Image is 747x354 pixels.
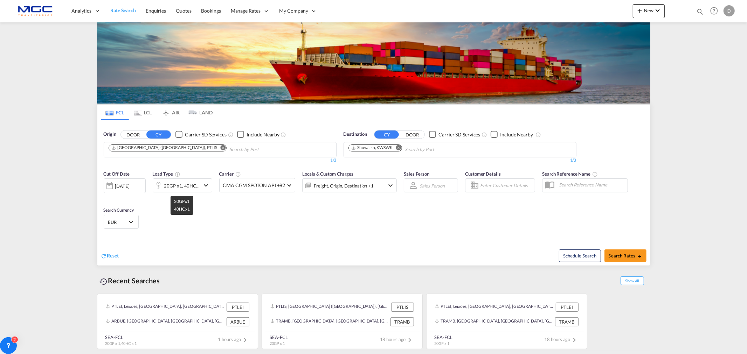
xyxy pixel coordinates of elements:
md-icon: icon-chevron-down [202,181,210,190]
md-icon: icon-airplane [162,108,170,114]
input: Chips input. [405,144,471,155]
md-icon: Your search will be saved by the below given name [592,171,598,177]
md-datepicker: Select [104,192,109,202]
span: Cut Off Date [104,171,130,177]
button: CY [146,130,171,139]
div: ARBUE [227,317,249,326]
button: DOOR [121,130,145,139]
div: SEA-FCL [435,334,452,340]
span: My Company [279,7,308,14]
span: Analytics [71,7,91,14]
button: Search Ratesicon-arrow-right [604,249,646,262]
span: Bookings [201,8,221,14]
span: Manage Rates [231,7,261,14]
div: TRAMB, Ambarli, Türkiye, South West Asia, Asia Pacific [270,317,389,326]
recent-search-card: PTLIS, [GEOGRAPHIC_DATA] ([GEOGRAPHIC_DATA]), [GEOGRAPHIC_DATA], [GEOGRAPHIC_DATA], [GEOGRAPHIC_D... [262,294,423,349]
div: Include Nearby [247,131,279,138]
recent-search-card: PTLEI, Leixoes, [GEOGRAPHIC_DATA], [GEOGRAPHIC_DATA], [GEOGRAPHIC_DATA] PTLEITRAMB, [GEOGRAPHIC_D... [426,294,587,349]
div: Shuwaikh, KWSWK [351,145,393,151]
md-tab-item: AIR [157,105,185,120]
div: D [724,5,735,16]
div: PTLIS, Lisbon (Lisboa), Portugal, Southern Europe, Europe [270,303,389,312]
md-checkbox: Checkbox No Ink [491,131,533,138]
recent-search-card: PTLEI, Leixoes, [GEOGRAPHIC_DATA], [GEOGRAPHIC_DATA], [GEOGRAPHIC_DATA] PTLEIARBUE, [GEOGRAPHIC_D... [97,294,258,349]
div: Press delete to remove this chip. [351,145,394,151]
div: TRAMB [390,317,414,326]
div: Carrier SD Services [438,131,480,138]
md-select: Sales Person [419,180,445,191]
div: PTLEI, Leixoes, Portugal, Southern Europe, Europe [106,303,225,312]
span: 20GP x 1 [435,341,449,346]
span: Reset [107,253,119,259]
md-icon: Unchecked: Ignores neighbouring ports when fetching rates.Checked : Includes neighbouring ports w... [281,132,286,137]
span: New [636,8,662,13]
span: 20GP x1 40HC x1 [174,199,190,212]
span: Customer Details [465,171,500,177]
input: Search Reference Name [555,179,628,190]
md-tab-item: FCL [101,105,129,120]
div: Recent Searches [97,273,163,289]
md-icon: Unchecked: Search for CY (Container Yard) services for all selected carriers.Checked : Search for... [482,132,487,137]
span: 18 hours ago [545,337,579,342]
md-icon: icon-chevron-right [570,336,579,344]
img: LCL+%26+FCL+BACKGROUND.png [97,22,650,104]
md-icon: icon-chevron-down [386,181,395,190]
div: PTLEI, Leixoes, Portugal, Southern Europe, Europe [435,303,554,312]
md-icon: The selected Trucker/Carrierwill be displayed in the rate results If the rates are from another f... [235,171,241,177]
span: Show All [621,276,644,285]
md-icon: icon-backup-restore [100,277,108,286]
div: Include Nearby [500,131,533,138]
div: Help [708,5,724,17]
span: 20GP x 1 [270,341,285,346]
md-tab-item: LAND [185,105,213,120]
div: Freight Origin Destination Factory Stuffing [314,181,374,191]
md-icon: icon-arrow-right [637,254,642,259]
md-chips-wrap: Chips container. Use arrow keys to select chips. [108,142,299,155]
span: Enquiries [146,8,166,14]
span: 20GP x 1, 40HC x 1 [105,341,137,346]
button: Remove [391,145,402,152]
button: CY [374,130,399,139]
div: 20GP x1 40HC x1icon-chevron-down [153,178,212,192]
div: Carrier SD Services [185,131,227,138]
div: icon-refreshReset [101,252,119,260]
span: Search Currency [104,207,134,213]
div: TRAMB [555,317,579,326]
md-chips-wrap: Chips container. Use arrow keys to select chips. [347,142,475,155]
input: Enter Customer Details [480,180,533,191]
div: [DATE] [115,183,130,189]
div: 20GP x1 40HC x1 [164,181,200,191]
span: EUR [108,219,128,225]
span: Sales Person [404,171,429,177]
button: Remove [216,145,226,152]
div: SEA-FCL [270,334,288,340]
md-icon: icon-information-outline [175,171,180,177]
div: Press delete to remove this chip. [111,145,219,151]
span: 18 hours ago [380,337,414,342]
div: ARBUE, Buenos Aires, Argentina, South America, Americas [106,317,225,326]
md-icon: Unchecked: Search for CY (Container Yard) services for all selected carriers.Checked : Search for... [228,132,234,137]
div: PTLEI [227,303,249,312]
span: Origin [104,131,116,138]
md-icon: icon-refresh [101,253,107,259]
span: Destination [344,131,367,138]
span: 1 hours ago [218,337,250,342]
button: icon-plus 400-fgNewicon-chevron-down [633,4,665,18]
span: Rate Search [110,7,136,13]
md-checkbox: Checkbox No Ink [429,131,480,138]
span: Search Reference Name [542,171,598,177]
div: Lisbon (Lisboa), PTLIS [111,145,217,151]
span: Load Type [153,171,180,177]
span: Search Rates [609,253,642,259]
span: Help [708,5,720,17]
md-icon: icon-chevron-right [406,336,414,344]
span: Locals & Custom Charges [302,171,353,177]
div: [DATE] [104,178,146,193]
md-select: Select Currency: € EUREuro [108,217,135,227]
button: DOOR [400,130,424,139]
div: SEA-FCL [105,334,137,340]
div: Freight Origin Destination Factory Stuffingicon-chevron-down [302,178,397,192]
div: 1/3 [344,157,576,163]
span: Carrier [219,171,241,177]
